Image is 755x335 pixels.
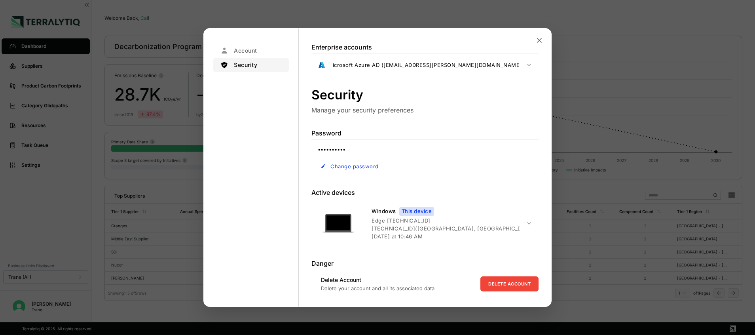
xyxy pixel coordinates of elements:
p: •••••••••• [311,143,539,156]
p: Manage your security preferences [311,106,539,114]
p: Active devices [311,186,355,199]
p: Password [311,127,341,139]
img: Microsoft Azure AD [319,62,325,68]
button: Delete account [480,276,539,291]
p: Enterprise accounts [311,41,372,53]
button: Close modal [532,33,546,48]
p: [DATE] at 10:46 AM [372,233,423,240]
p: Windows [372,208,396,215]
span: Change password [330,163,379,169]
button: Account [213,44,289,58]
p: Delete Account [321,276,434,284]
p: Danger [311,257,334,270]
div: Microsoft Azure AD ([EMAIL_ADDRESS][PERSON_NAME][DOMAIN_NAME]) [332,62,520,68]
p: [TECHNICAL_ID] ( [GEOGRAPHIC_DATA], [GEOGRAPHIC_DATA] ) [372,225,536,232]
h1: Security [311,86,539,105]
span: This device [399,207,434,216]
p: Edge [TECHNICAL_ID] [372,217,431,224]
button: Security [213,58,289,72]
p: Delete your account and all its associated data [321,285,434,291]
